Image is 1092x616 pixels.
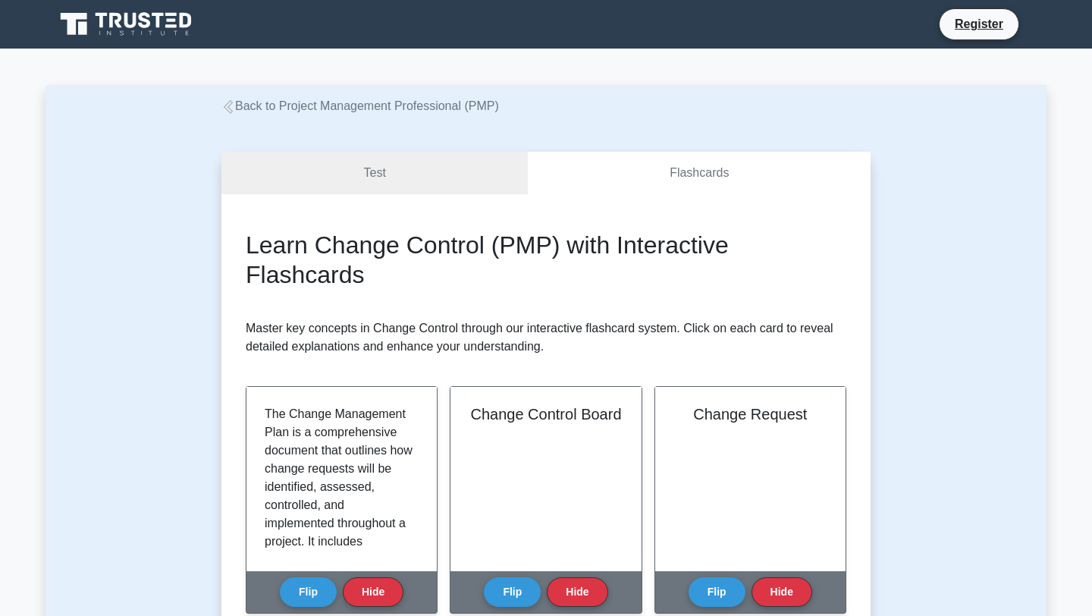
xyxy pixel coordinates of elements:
button: Flip [484,577,541,607]
button: Flip [689,577,745,607]
button: Hide [752,577,812,607]
h2: Change Request [673,405,827,423]
a: Register [946,14,1012,33]
button: Hide [343,577,403,607]
h2: Change Control Board [469,405,623,423]
p: Master key concepts in Change Control through our interactive flashcard system. Click on each car... [246,319,846,356]
a: Back to Project Management Professional (PMP) [221,99,499,112]
a: Test [221,152,528,195]
button: Hide [547,577,607,607]
a: Flashcards [528,152,871,195]
h2: Learn Change Control (PMP) with Interactive Flashcards [246,231,846,289]
button: Flip [280,577,337,607]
